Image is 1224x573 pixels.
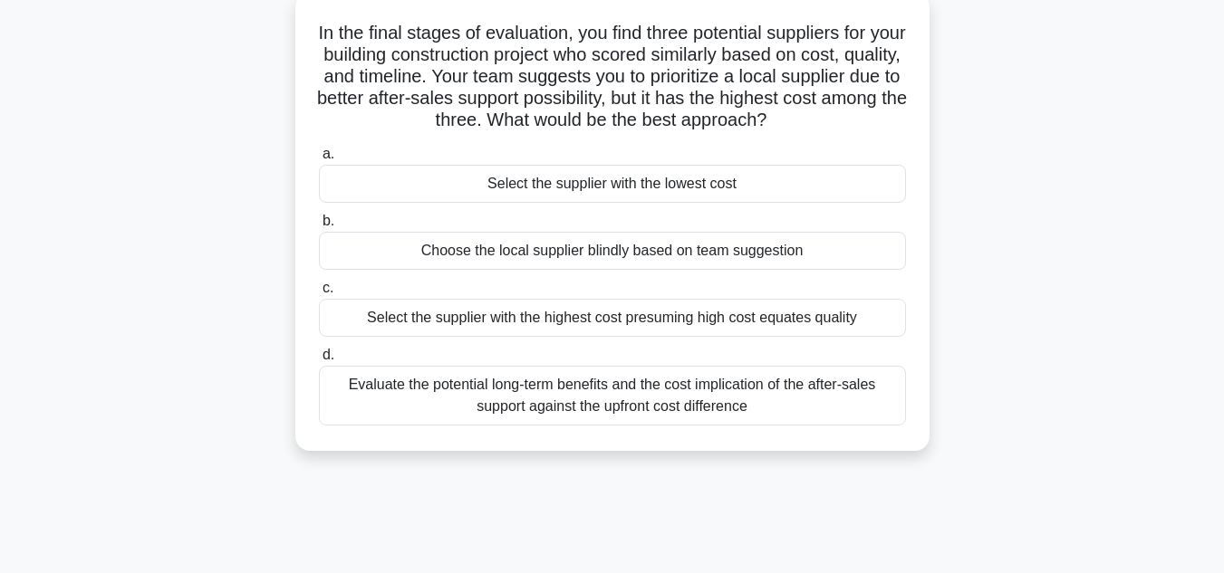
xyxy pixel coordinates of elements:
[323,146,334,161] span: a.
[323,280,333,295] span: c.
[319,165,906,203] div: Select the supplier with the lowest cost
[319,299,906,337] div: Select the supplier with the highest cost presuming high cost equates quality
[319,232,906,270] div: Choose the local supplier blindly based on team suggestion
[317,22,908,132] h5: In the final stages of evaluation, you find three potential suppliers for your building construct...
[323,213,334,228] span: b.
[319,366,906,425] div: Evaluate the potential long-term benefits and the cost implication of the after-sales support aga...
[323,347,334,362] span: d.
